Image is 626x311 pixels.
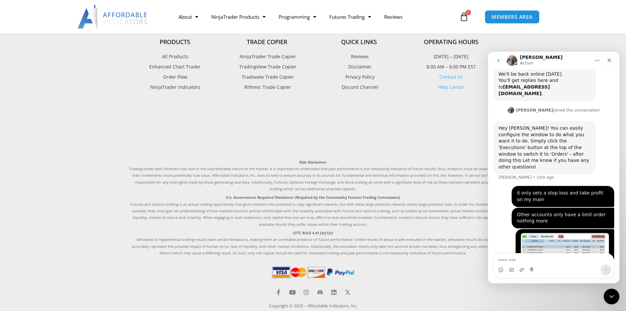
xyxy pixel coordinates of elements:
div: Steve-rudy says… [5,177,126,241]
button: Gif picker [21,216,26,221]
a: Reviews [313,52,405,61]
a: Tradovate Trade Copier [221,73,313,81]
button: Send a message… [113,213,123,223]
span: Privacy Policy [344,73,375,81]
a: Copyright © 2025 – Affordable Indicators, Inc. [269,303,358,309]
p: [DATE] – [DATE] [405,52,497,61]
iframe: Intercom live chat [604,289,619,304]
a: Reviews [378,9,409,24]
a: Enhanced Chart Trader [129,63,221,71]
strong: Risk Disclaimer [299,160,327,165]
span: Discord Channel [340,83,378,91]
a: Order Flow [129,73,221,81]
span: MEMBERS AREA [492,14,533,19]
a: All Products [129,52,221,61]
h4: Products [129,39,221,46]
span: TradingView Trade Copier [238,63,296,71]
span: Rithmic Trade Copier [243,83,291,91]
span: Disclaimer [347,63,372,71]
img: PaymentIcons | Affordable Indicators – NinjaTrader [271,265,356,279]
p: Futures and options trading is an actual trading opportunity that gives investors the potential t... [129,194,497,228]
button: Start recording [42,216,47,221]
button: Upload attachment [31,216,36,221]
a: NinjaTrader Indicators [129,83,221,91]
span: Tradovate Trade Copier [240,73,294,81]
p: Trading comes with inherent risks due to the unpredictable nature of the market. It is important ... [129,159,497,193]
strong: U.S. Government Required Disclaimer (Required by the Commodity Futures Trading Commission) [226,195,400,200]
span: NinjaTrader Trade Copier [238,52,296,61]
nav: Menu [172,9,458,24]
img: LogoAI | Affordable Indicators – NinjaTrader [78,5,148,29]
a: 0 [450,7,478,26]
a: Disclaimer [313,63,405,71]
span: NinjaTrader Indicators [150,83,200,91]
textarea: Message… [6,202,126,213]
h4: Operating Hours [405,39,497,46]
span: Order Flow [163,73,187,81]
a: Futures Trading [323,9,378,24]
a: NinjaTrader Products [205,9,272,24]
a: Rithmic Trade Copier [221,83,313,91]
p: 8:00 AM – 6:00 PM EST [405,63,497,71]
strong: CFTC RULE 4.41.(b)(1)(i) [293,230,333,235]
span: Enhanced Chart Trader [149,63,201,71]
button: Emoji picker [10,216,15,221]
p: Simulated or hypothetical trading results have certain limitations, making them an unreliable pre... [129,230,497,257]
a: Contact Us [439,74,463,80]
a: Help Center [438,84,464,90]
a: Programming [272,9,323,24]
iframe: Intercom live chat [488,52,619,283]
h4: Trade Copier [221,39,313,46]
iframe: Customer reviews powered by Trustpilot [129,106,497,152]
a: NinjaTrader Trade Copier [221,52,313,61]
h4: Quick Links [313,39,405,46]
a: About [172,9,205,24]
span: Reviews [349,52,369,61]
a: MEMBERS AREA [485,10,540,24]
span: All Products [162,52,188,61]
span: 0 [466,10,471,15]
a: Privacy Policy [313,73,405,81]
a: Discord Channel [313,83,405,91]
a: TradingView Trade Copier [221,63,313,71]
